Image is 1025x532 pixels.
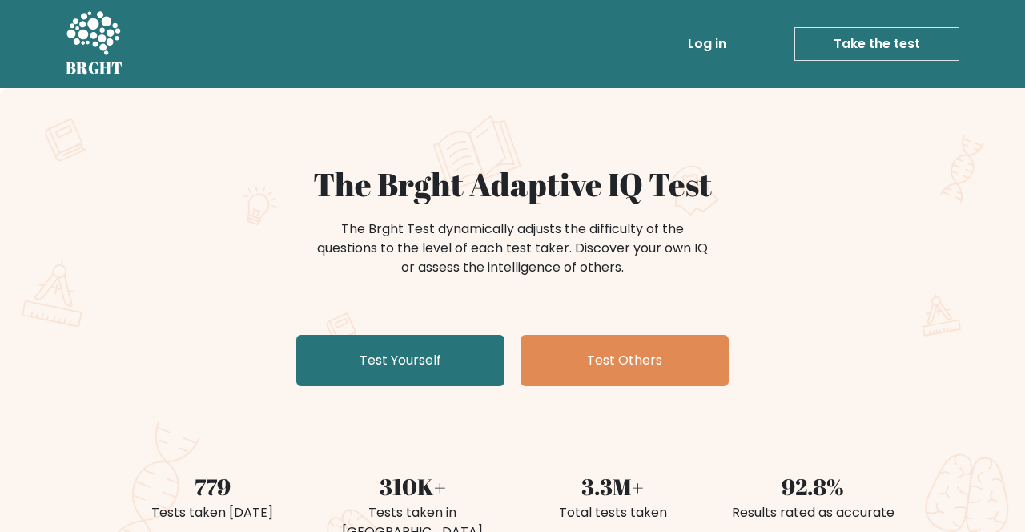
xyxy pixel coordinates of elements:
[522,503,703,522] div: Total tests taken
[122,165,903,204] h1: The Brght Adaptive IQ Test
[521,335,729,386] a: Test Others
[122,470,303,503] div: 779
[794,27,959,61] a: Take the test
[312,220,713,277] div: The Brght Test dynamically adjusts the difficulty of the questions to the level of each test take...
[522,470,703,503] div: 3.3M+
[722,503,903,522] div: Results rated as accurate
[296,335,504,386] a: Test Yourself
[122,503,303,522] div: Tests taken [DATE]
[66,58,123,78] h5: BRGHT
[66,6,123,82] a: BRGHT
[681,28,733,60] a: Log in
[722,470,903,503] div: 92.8%
[322,470,503,503] div: 310K+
